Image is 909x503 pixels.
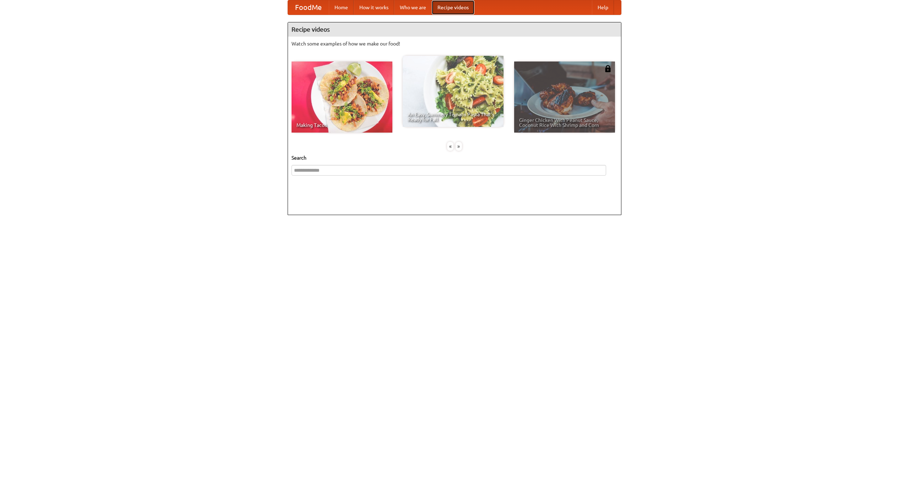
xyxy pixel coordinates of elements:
a: Recipe videos [432,0,474,15]
a: An Easy, Summery Tomato Pasta That's Ready for Fall [403,56,504,127]
div: « [447,142,453,151]
span: Making Tacos [296,123,387,128]
h4: Recipe videos [288,22,621,37]
a: Who we are [394,0,432,15]
img: 483408.png [604,65,611,72]
span: An Easy, Summery Tomato Pasta That's Ready for Fall [408,112,499,122]
a: Help [592,0,614,15]
div: » [456,142,462,151]
a: Home [329,0,354,15]
a: Making Tacos [292,61,392,133]
a: FoodMe [288,0,329,15]
h5: Search [292,154,617,161]
p: Watch some examples of how we make our food! [292,40,617,47]
a: How it works [354,0,394,15]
